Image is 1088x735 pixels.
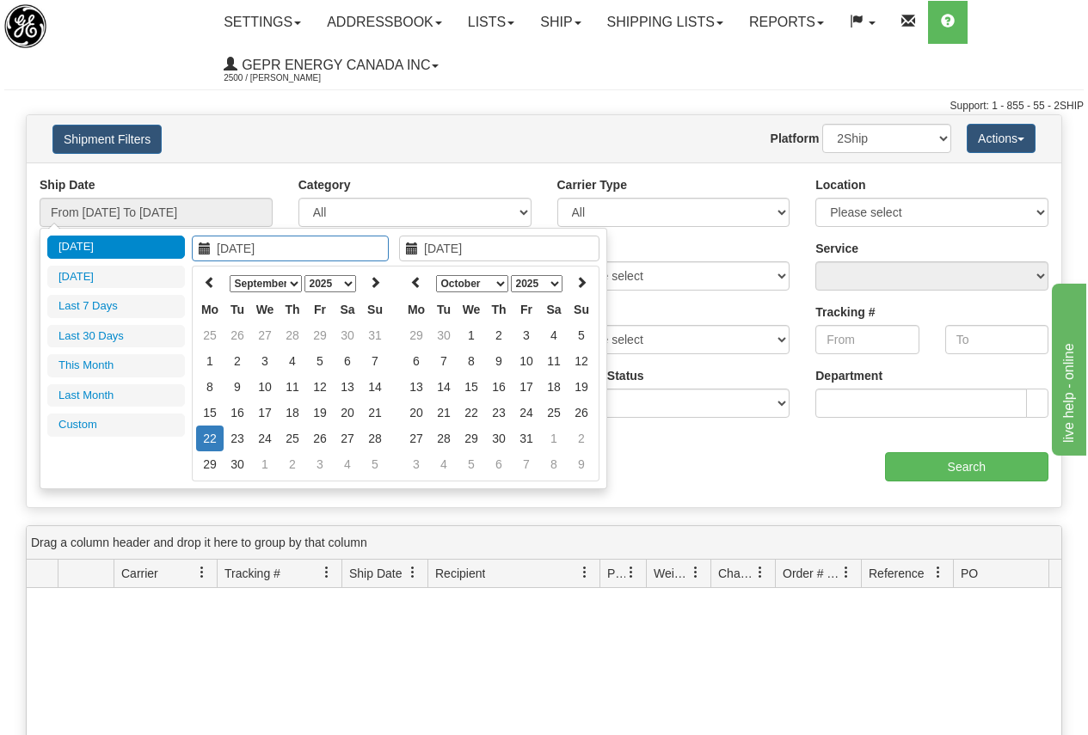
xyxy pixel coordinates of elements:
th: Press ctrl + space to group [599,560,646,588]
td: 4 [279,348,306,374]
span: PO [961,565,978,582]
td: 25 [540,400,568,426]
th: Press ctrl + space to group [861,560,953,588]
td: 30 [485,426,513,451]
input: Search [885,452,1049,481]
a: Addressbook [314,1,455,44]
td: 15 [196,400,224,426]
td: 1 [251,451,279,477]
li: [DATE] [47,236,185,259]
input: To [945,325,1048,354]
td: 3 [306,451,334,477]
td: 30 [430,322,458,348]
td: 27 [403,426,430,451]
label: Delivery Status [557,367,644,384]
td: 29 [403,322,430,348]
span: GEPR Energy Canada Inc [237,58,430,72]
th: Th [279,297,306,322]
td: 26 [224,322,251,348]
label: Location [815,176,865,193]
li: Last 7 Days [47,295,185,318]
a: Tracking # filter column settings [312,558,341,587]
img: logo2500.jpg [4,4,46,48]
td: 20 [403,400,430,426]
th: Su [361,297,389,322]
td: 25 [279,426,306,451]
td: 9 [224,374,251,400]
td: 8 [196,374,224,400]
td: 6 [403,348,430,374]
td: 27 [251,322,279,348]
td: 13 [334,374,361,400]
td: 11 [279,374,306,400]
td: 16 [224,400,251,426]
th: Press ctrl + space to group [114,560,217,588]
td: 2 [224,348,251,374]
a: Weight filter column settings [681,558,710,587]
th: Press ctrl + space to group [710,560,775,588]
td: 28 [430,426,458,451]
td: 7 [430,348,458,374]
label: Department [815,367,882,384]
a: PO filter column settings [1038,558,1067,587]
td: 22 [196,426,224,451]
td: 20 [334,400,361,426]
td: 26 [306,426,334,451]
li: [DATE] [47,266,185,289]
td: 6 [485,451,513,477]
td: 24 [513,400,540,426]
th: Mo [403,297,430,322]
td: 5 [568,322,595,348]
a: Order # / Ship Request # filter column settings [832,558,861,587]
td: 4 [430,451,458,477]
input: From [815,325,919,354]
th: Mo [196,297,224,322]
span: Order # / Ship Request # [783,565,840,582]
label: Tracking # [815,303,875,321]
td: 5 [458,451,485,477]
td: 19 [306,400,334,426]
td: 9 [485,348,513,374]
a: Carrier filter column settings [187,558,217,587]
td: 22 [458,400,485,426]
td: 21 [361,400,389,426]
td: 3 [403,451,430,477]
a: Settings [211,1,314,44]
td: 8 [540,451,568,477]
td: 9 [568,451,595,477]
li: Last Month [47,384,185,407]
td: 5 [361,451,389,477]
a: Ship Date filter column settings [398,558,427,587]
div: grid grouping header [27,526,1061,560]
th: Press ctrl + space to group [427,560,599,588]
td: 10 [513,348,540,374]
td: 17 [513,374,540,400]
th: Fr [306,297,334,322]
td: 3 [513,322,540,348]
th: Press ctrl + space to group [58,560,114,588]
td: 8 [458,348,485,374]
span: 2500 / [PERSON_NAME] [224,70,353,87]
td: 31 [361,322,389,348]
a: Lists [455,1,527,44]
th: Press ctrl + space to group [217,560,341,588]
th: We [251,297,279,322]
a: Ship [527,1,593,44]
td: 12 [306,374,334,400]
a: Reference filter column settings [924,558,953,587]
td: 17 [251,400,279,426]
td: 18 [540,374,568,400]
td: 1 [540,426,568,451]
td: 15 [458,374,485,400]
td: 5 [306,348,334,374]
span: Charge [718,565,754,582]
td: 27 [334,426,361,451]
td: 11 [540,348,568,374]
td: 31 [513,426,540,451]
td: 29 [306,322,334,348]
label: Ship Date [40,176,95,193]
td: 30 [224,451,251,477]
td: 1 [196,348,224,374]
td: 7 [513,451,540,477]
td: 2 [279,451,306,477]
